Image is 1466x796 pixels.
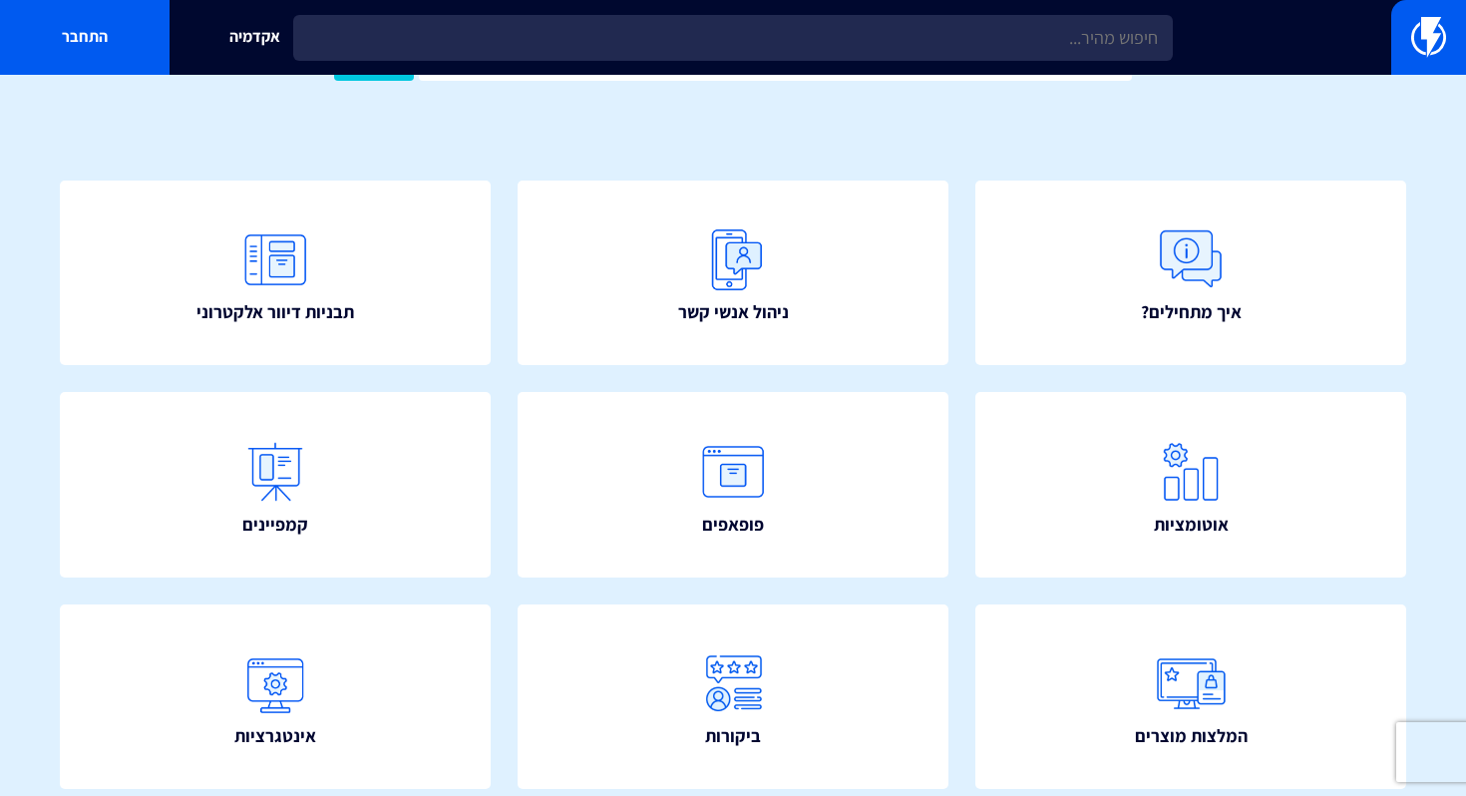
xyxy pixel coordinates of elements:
[518,604,948,789] a: ביקורות
[60,604,491,789] a: אינטגרציות
[518,392,948,577] a: פופאפים
[705,723,761,749] span: ביקורות
[702,512,764,538] span: פופאפים
[975,604,1406,789] a: המלצות מוצרים
[678,299,789,325] span: ניהול אנשי קשר
[975,181,1406,365] a: איך מתחילים?
[975,392,1406,577] a: אוטומציות
[293,15,1173,61] input: חיפוש מהיר...
[518,181,948,365] a: ניהול אנשי קשר
[1135,723,1248,749] span: המלצות מוצרים
[196,299,354,325] span: תבניות דיוור אלקטרוני
[60,181,491,365] a: תבניות דיוור אלקטרוני
[242,512,308,538] span: קמפיינים
[1141,299,1242,325] span: איך מתחילים?
[60,392,491,577] a: קמפיינים
[234,723,316,749] span: אינטגרציות
[1154,512,1229,538] span: אוטומציות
